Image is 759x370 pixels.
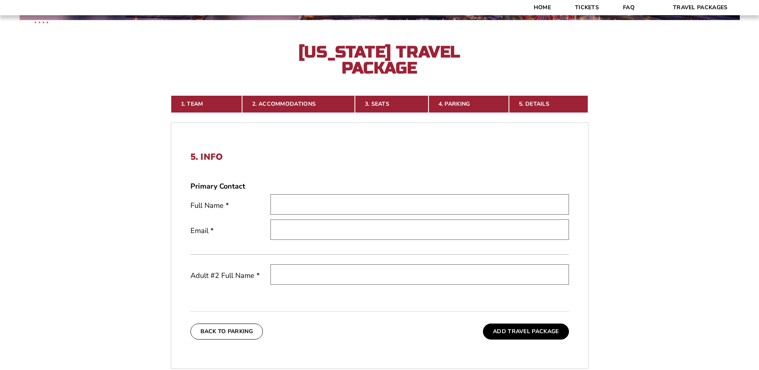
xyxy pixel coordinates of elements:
a: 3. Seats [355,95,429,113]
button: Back To Parking [190,324,263,340]
label: Email * [190,226,270,236]
button: Add Travel Package [483,324,569,340]
h2: 5. Info [190,152,569,162]
a: 2. Accommodations [242,95,355,113]
a: 1. Team [171,95,242,113]
label: Adult #2 Full Name * [190,271,270,281]
img: CBS Sports Thanksgiving Classic [24,4,59,39]
a: 4. Parking [429,95,509,113]
h2: [US_STATE] Travel Package [292,44,468,76]
strong: Primary Contact [190,181,245,191]
label: Full Name * [190,201,270,211]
